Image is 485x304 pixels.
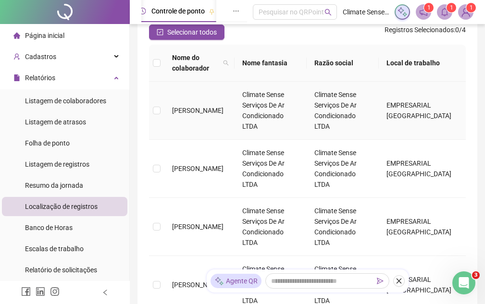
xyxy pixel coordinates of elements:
[172,107,224,114] span: [PERSON_NAME]
[424,3,434,12] sup: 1
[343,7,389,17] span: Climate Sense Serviços De Ar Condicionado LTDA
[172,281,224,289] span: [PERSON_NAME]
[447,3,456,12] sup: 1
[50,287,60,296] span: instagram
[450,4,453,11] span: 1
[397,7,408,17] img: sparkle-icon.fc2bf0ac1784a2077858766a79e2daf3.svg
[221,50,231,75] span: search
[472,271,480,279] span: 3
[102,289,109,296] span: left
[459,5,473,19] img: 56391
[25,53,56,61] span: Cadastros
[440,8,449,16] span: bell
[385,24,466,40] span: : 0 / 4
[139,8,146,14] span: clock-circle
[377,278,384,284] span: send
[307,198,379,256] td: Climate Sense Serviços De Ar Condicionado LTDA
[324,9,332,16] span: search
[167,27,217,37] span: Selecionar todos
[470,4,473,11] span: 1
[25,224,73,231] span: Banco de Horas
[151,7,205,15] span: Controle de ponto
[379,45,466,82] th: Local de trabalho
[25,182,83,189] span: Resumo da jornada
[233,8,239,14] span: ellipsis
[149,24,224,40] button: Selecionar todos
[466,3,476,12] sup: Atualize o seu contato no menu Meus Dados
[25,97,106,105] span: Listagem de colaboradores
[25,74,55,82] span: Relatórios
[235,198,307,256] td: Climate Sense Serviços De Ar Condicionado LTDA
[307,140,379,198] td: Climate Sense Serviços De Ar Condicionado LTDA
[235,45,307,82] th: Nome fantasia
[25,160,89,168] span: Listagem de registros
[379,198,466,256] td: EMPRESARIAL [GEOGRAPHIC_DATA]
[419,8,428,16] span: notification
[235,82,307,140] td: Climate Sense Serviços De Ar Condicionado LTDA
[172,52,219,73] span: Nome do colaborador
[13,53,20,60] span: user-add
[235,140,307,198] td: Climate Sense Serviços De Ar Condicionado LTDA
[307,45,379,82] th: Razão social
[209,9,214,14] span: pushpin
[223,60,229,66] span: search
[385,26,454,34] span: Registros Selecionados
[25,32,64,39] span: Página inicial
[13,32,20,39] span: home
[36,287,45,296] span: linkedin
[172,223,224,231] span: [PERSON_NAME]
[396,278,402,284] span: close
[427,4,431,11] span: 1
[452,271,475,294] iframe: Intercom live chat
[21,287,31,296] span: facebook
[25,245,84,253] span: Escalas de trabalho
[25,203,98,210] span: Localização de registros
[214,276,224,286] img: sparkle-icon.fc2bf0ac1784a2077858766a79e2daf3.svg
[25,139,70,147] span: Folha de ponto
[379,82,466,140] td: EMPRESARIAL [GEOGRAPHIC_DATA]
[379,140,466,198] td: EMPRESARIAL [GEOGRAPHIC_DATA]
[157,29,163,36] span: check-square
[211,274,261,288] div: Agente QR
[172,165,224,172] span: [PERSON_NAME]
[25,118,86,126] span: Listagem de atrasos
[307,82,379,140] td: Climate Sense Serviços De Ar Condicionado LTDA
[13,74,20,81] span: file
[25,266,97,274] span: Relatório de solicitações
